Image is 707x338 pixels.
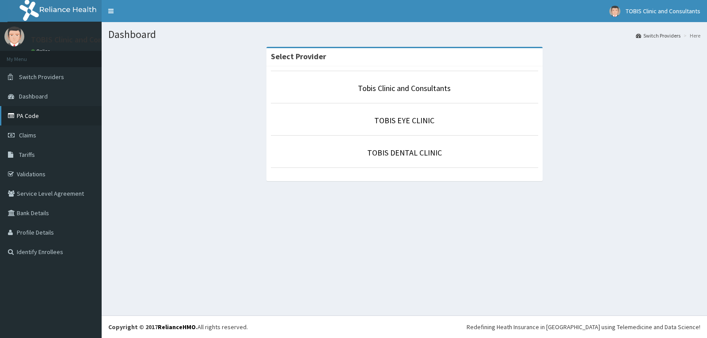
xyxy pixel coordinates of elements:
span: Tariffs [19,151,35,159]
span: Switch Providers [19,73,64,81]
strong: Copyright © 2017 . [108,323,198,331]
img: User Image [609,6,620,17]
h1: Dashboard [108,29,700,40]
span: Claims [19,131,36,139]
strong: Select Provider [271,51,326,61]
a: Tobis Clinic and Consultants [358,83,451,93]
a: TOBIS DENTAL CLINIC [367,148,442,158]
span: TOBIS Clinic and Consultants [626,7,700,15]
div: Redefining Heath Insurance in [GEOGRAPHIC_DATA] using Telemedicine and Data Science! [467,323,700,331]
p: TOBIS Clinic and Consultants [31,36,131,44]
li: Here [681,32,700,39]
footer: All rights reserved. [102,315,707,338]
a: RelianceHMO [158,323,196,331]
img: User Image [4,27,24,46]
a: Online [31,48,52,54]
a: TOBIS EYE CLINIC [374,115,434,125]
a: Switch Providers [636,32,680,39]
span: Dashboard [19,92,48,100]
